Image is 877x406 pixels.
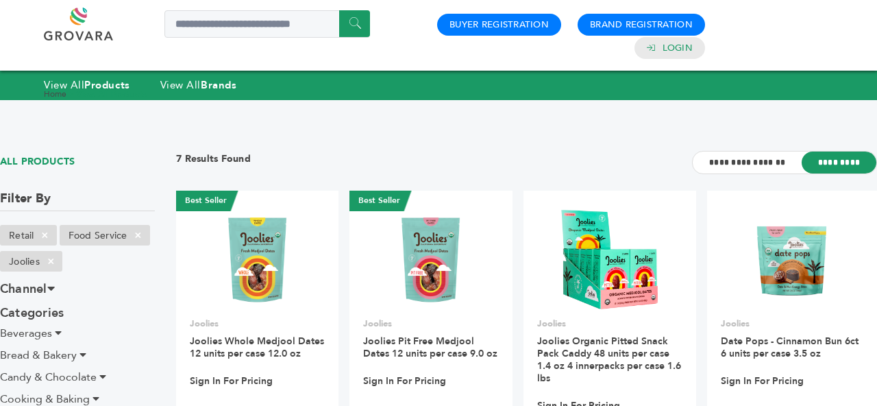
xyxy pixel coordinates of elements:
[363,375,446,387] a: Sign In For Pricing
[721,375,804,387] a: Sign In For Pricing
[449,19,549,31] a: Buyer Registration
[590,19,693,31] a: Brand Registration
[663,42,693,54] a: Login
[731,210,853,309] img: Date Pops - Cinnamon Bun 6ct 6 units per case 3.5 oz
[34,227,56,243] span: ×
[69,88,74,99] span: >
[395,210,467,309] img: Joolies Pit Free Medjool Dates 12 units per case 9.0 oz
[190,318,325,330] p: Joolies
[363,318,498,330] p: Joolies
[363,335,497,360] a: Joolies Pit Free Medjool Dates 12 units per case 9.0 oz
[537,318,682,330] p: Joolies
[190,375,273,387] a: Sign In For Pricing
[190,335,324,360] a: Joolies Whole Medjool Dates 12 units per case 12.0 oz
[76,88,147,99] a: View All Products
[127,227,149,243] span: ×
[44,88,66,99] a: Home
[60,225,150,246] li: Food Service
[40,253,62,270] span: ×
[560,210,659,309] img: Joolies Organic Pitted Snack Pack Caddy 48 units per case 1.4 oz 4 innerpacks per case 1.6 lbs
[176,152,251,174] h3: 7 Results Found
[537,335,681,385] a: Joolies Organic Pitted Snack Pack Caddy 48 units per case 1.4 oz 4 innerpacks per case 1.6 lbs
[164,10,370,38] input: Search a product or brand...
[221,210,293,309] img: Joolies Whole Medjool Dates 12 units per case 12.0 oz
[721,318,863,330] p: Joolies
[721,335,859,360] a: Date Pops - Cinnamon Bun 6ct 6 units per case 3.5 oz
